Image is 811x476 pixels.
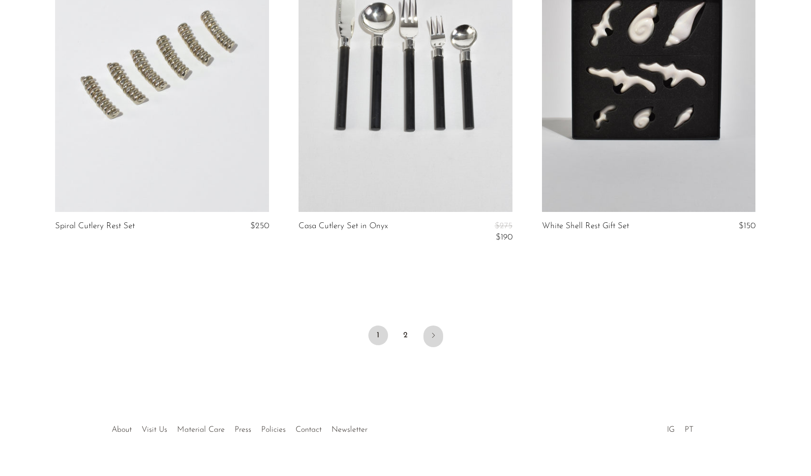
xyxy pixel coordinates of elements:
a: Material Care [177,426,225,434]
a: PT [685,426,693,434]
a: IG [667,426,675,434]
span: $250 [250,222,269,230]
span: $150 [739,222,755,230]
a: About [112,426,132,434]
a: Next [423,326,443,347]
a: Casa Cutlery Set in Onyx [299,222,388,242]
a: Press [235,426,251,434]
a: Spiral Cutlery Rest Set [55,222,135,231]
a: Policies [261,426,286,434]
span: 1 [368,326,388,345]
a: White Shell Rest Gift Set [542,222,629,231]
ul: Quick links [107,418,372,437]
ul: Social Medias [662,418,698,437]
a: Contact [296,426,322,434]
a: Visit Us [142,426,167,434]
a: 2 [396,326,416,345]
span: $275 [495,222,512,230]
span: $190 [496,233,512,241]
